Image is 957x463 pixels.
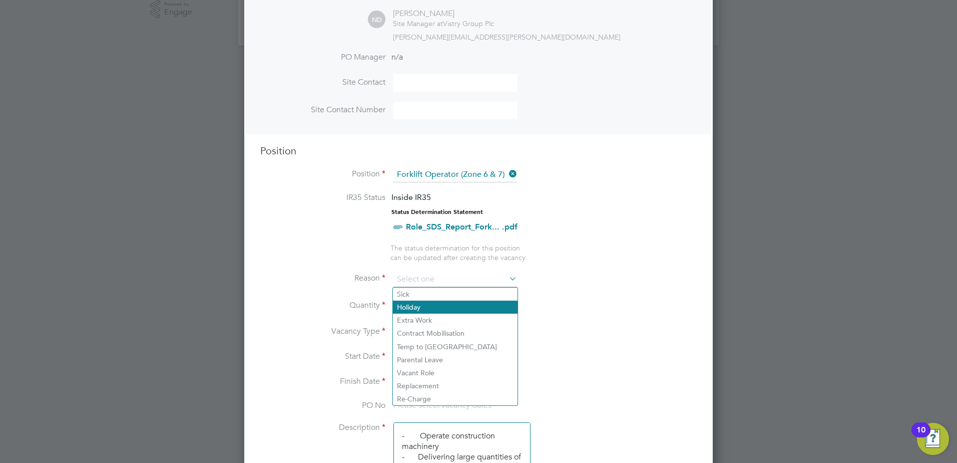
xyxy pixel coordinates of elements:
span: Site Manager at [393,19,443,28]
label: PO Manager [260,52,385,63]
span: n/a [391,52,403,62]
label: Site Contact [260,77,385,88]
div: 10 [916,430,925,443]
span: Inside IR35 [391,192,431,202]
h3: Position [260,144,697,157]
a: Role_SDS_Report_Fork... .pdf [406,222,518,232]
label: IR35 Status [260,192,385,203]
li: Contract Mobilisation [393,327,518,340]
label: Vacancy Type [260,326,385,337]
span: [PERSON_NAME][EMAIL_ADDRESS][PERSON_NAME][DOMAIN_NAME] [393,33,621,42]
label: Reason [260,273,385,284]
li: Re-Charge [393,392,518,405]
label: Site Contact Number [260,105,385,115]
span: ND [368,11,385,29]
li: Replacement [393,379,518,392]
li: Temp to [GEOGRAPHIC_DATA] [393,340,518,353]
strong: Status Determination Statement [391,208,483,215]
button: Open Resource Center, 10 new notifications [917,423,949,455]
li: Sick [393,288,518,301]
label: Description [260,422,385,433]
input: Search for... [393,167,517,182]
li: Holiday [393,301,518,314]
label: Position [260,169,385,179]
div: [PERSON_NAME] [393,9,494,19]
span: The status determination for this position can be updated after creating the vacancy [390,244,526,262]
label: Start Date [260,351,385,362]
input: Select one [393,272,517,287]
li: Parental Leave [393,353,518,366]
li: Vacant Role [393,366,518,379]
div: Vistry Group Plc [393,19,494,28]
label: PO No [260,400,385,411]
li: Extra Work [393,314,518,327]
label: Finish Date [260,376,385,387]
label: Quantity [260,300,385,311]
span: Please select vacancy dates [393,400,492,410]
